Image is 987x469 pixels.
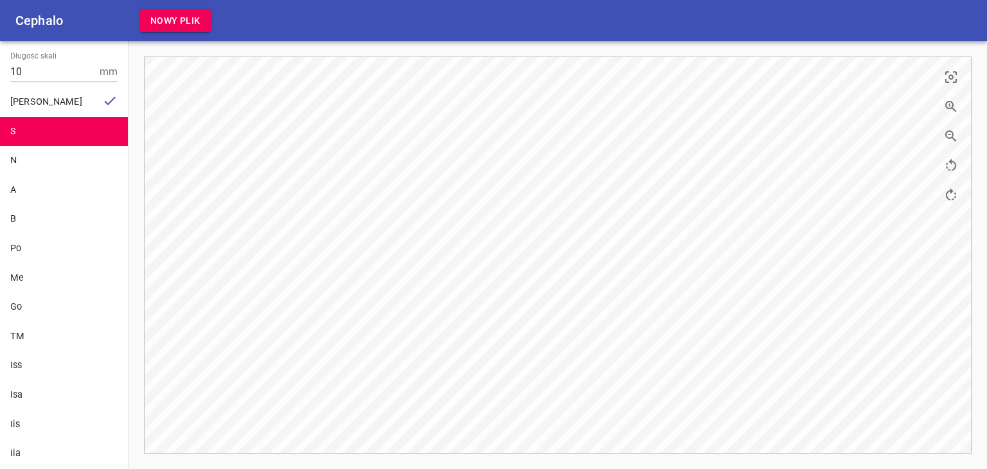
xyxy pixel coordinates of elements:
span: Iis [10,419,20,430]
span: Isa [10,389,22,400]
h6: Cephalo [15,10,63,31]
span: S [10,126,16,137]
span: Iia [10,448,21,459]
span: Nowy plik [150,13,200,29]
span: [PERSON_NAME] [10,96,82,107]
span: TM [10,331,24,342]
span: A [10,184,16,195]
span: Po [10,243,21,254]
span: B [10,213,16,224]
span: Me [10,272,24,283]
span: N [10,155,17,166]
p: mm [100,64,118,80]
button: Nowy plik [140,9,211,33]
span: Go [10,301,22,312]
label: Długość skali [10,53,57,60]
span: Iss [10,360,22,371]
